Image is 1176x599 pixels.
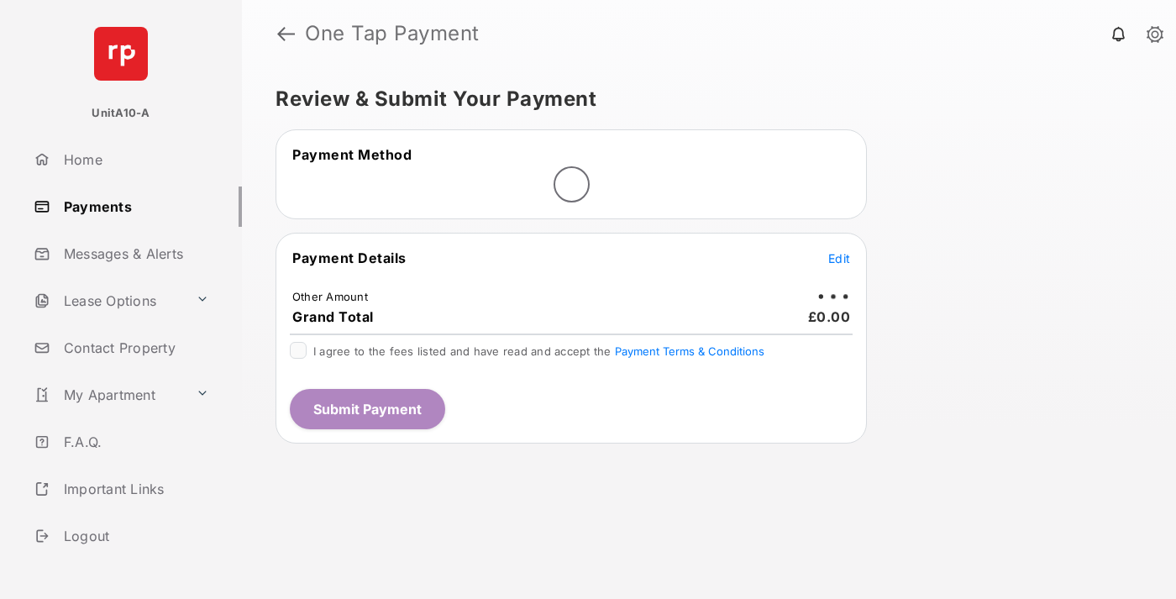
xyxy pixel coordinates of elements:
[290,389,445,429] button: Submit Payment
[292,308,374,325] span: Grand Total
[808,308,851,325] span: £0.00
[94,27,148,81] img: svg+xml;base64,PHN2ZyB4bWxucz0iaHR0cDovL3d3dy53My5vcmcvMjAwMC9zdmciIHdpZHRoPSI2NCIgaGVpZ2h0PSI2NC...
[292,146,412,163] span: Payment Method
[291,289,369,304] td: Other Amount
[27,234,242,274] a: Messages & Alerts
[615,344,764,358] button: I agree to the fees listed and have read and accept the
[276,89,1129,109] h5: Review & Submit Your Payment
[313,344,764,358] span: I agree to the fees listed and have read and accept the
[27,281,189,321] a: Lease Options
[828,251,850,265] span: Edit
[828,250,850,266] button: Edit
[305,24,480,44] strong: One Tap Payment
[27,422,242,462] a: F.A.Q.
[27,139,242,180] a: Home
[92,105,150,122] p: UnitA10-A
[27,375,189,415] a: My Apartment
[27,187,242,227] a: Payments
[292,250,407,266] span: Payment Details
[27,469,216,509] a: Important Links
[27,516,242,556] a: Logout
[27,328,242,368] a: Contact Property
